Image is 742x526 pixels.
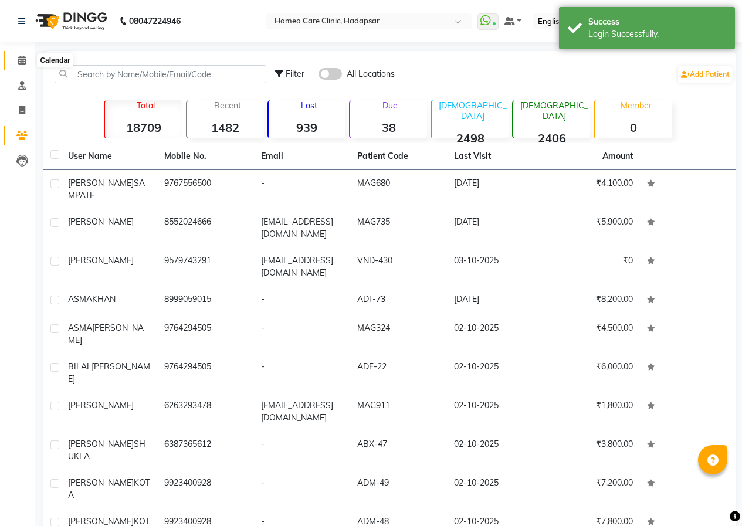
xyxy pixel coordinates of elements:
div: Calendar [37,53,73,67]
td: ADF-22 [350,354,446,392]
div: Success [588,16,726,28]
span: BILAL [68,361,92,372]
input: Search by Name/Mobile/Email/Code [55,65,266,83]
p: Total [110,100,182,111]
td: 8552024666 [157,209,253,247]
th: Last Visit [447,143,543,170]
td: 6387365612 [157,431,253,470]
th: User Name [61,143,157,170]
td: ₹1,800.00 [543,392,639,431]
span: [PERSON_NAME] [68,361,150,384]
p: [DEMOGRAPHIC_DATA] [436,100,509,121]
strong: 18709 [105,120,182,135]
td: MAG911 [350,392,446,431]
td: 02-10-2025 [447,470,543,508]
span: [PERSON_NAME] [68,477,134,488]
p: Lost [273,100,345,111]
th: Patient Code [350,143,446,170]
strong: 38 [350,120,427,135]
strong: 2498 [432,131,509,145]
span: ASMA [68,294,92,304]
td: ₹4,500.00 [543,315,639,354]
p: [DEMOGRAPHIC_DATA] [518,100,590,121]
b: 08047224946 [129,5,181,38]
td: 9923400928 [157,470,253,508]
td: MAG680 [350,170,446,209]
div: Login Successfully. [588,28,726,40]
span: [PERSON_NAME] [68,255,134,266]
td: [EMAIL_ADDRESS][DOMAIN_NAME] [254,209,350,247]
th: Email [254,143,350,170]
td: [DATE] [447,209,543,247]
span: Filter [286,69,304,79]
td: ₹8,200.00 [543,286,639,315]
td: [DATE] [447,170,543,209]
span: [PERSON_NAME] [68,178,134,188]
td: ₹4,100.00 [543,170,639,209]
td: [EMAIL_ADDRESS][DOMAIN_NAME] [254,392,350,431]
td: [EMAIL_ADDRESS][DOMAIN_NAME] [254,247,350,286]
strong: 0 [595,120,672,135]
p: Recent [192,100,264,111]
td: 02-10-2025 [447,315,543,354]
td: - [254,431,350,470]
strong: 1482 [187,120,264,135]
td: - [254,170,350,209]
td: MAG324 [350,315,446,354]
td: ABX-47 [350,431,446,470]
td: - [254,286,350,315]
td: [DATE] [447,286,543,315]
td: - [254,315,350,354]
td: 9764294505 [157,354,253,392]
td: - [254,354,350,392]
strong: 939 [269,120,345,135]
td: VND-430 [350,247,446,286]
td: 8999059015 [157,286,253,315]
td: 9579743291 [157,247,253,286]
th: Amount [595,143,640,169]
td: ₹3,800.00 [543,431,639,470]
td: ₹6,000.00 [543,354,639,392]
td: ₹7,200.00 [543,470,639,508]
td: MAG735 [350,209,446,247]
td: ₹5,900.00 [543,209,639,247]
td: 6263293478 [157,392,253,431]
img: logo [30,5,110,38]
td: 02-10-2025 [447,392,543,431]
p: Due [353,100,427,111]
strong: 2406 [513,131,590,145]
span: [PERSON_NAME] [68,439,134,449]
a: Add Patient [678,66,733,83]
td: ₹0 [543,247,639,286]
span: ASMA [68,323,92,333]
span: KHAN [92,294,116,304]
p: Member [599,100,672,111]
span: All Locations [347,68,395,80]
td: 02-10-2025 [447,354,543,392]
td: 03-10-2025 [447,247,543,286]
th: Mobile No. [157,143,253,170]
td: ADT-73 [350,286,446,315]
td: 9767556500 [157,170,253,209]
span: [PERSON_NAME] [68,216,134,227]
td: 02-10-2025 [447,431,543,470]
td: ADM-49 [350,470,446,508]
td: - [254,470,350,508]
span: [PERSON_NAME] [68,323,144,345]
td: 9764294505 [157,315,253,354]
span: [PERSON_NAME] [68,400,134,410]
